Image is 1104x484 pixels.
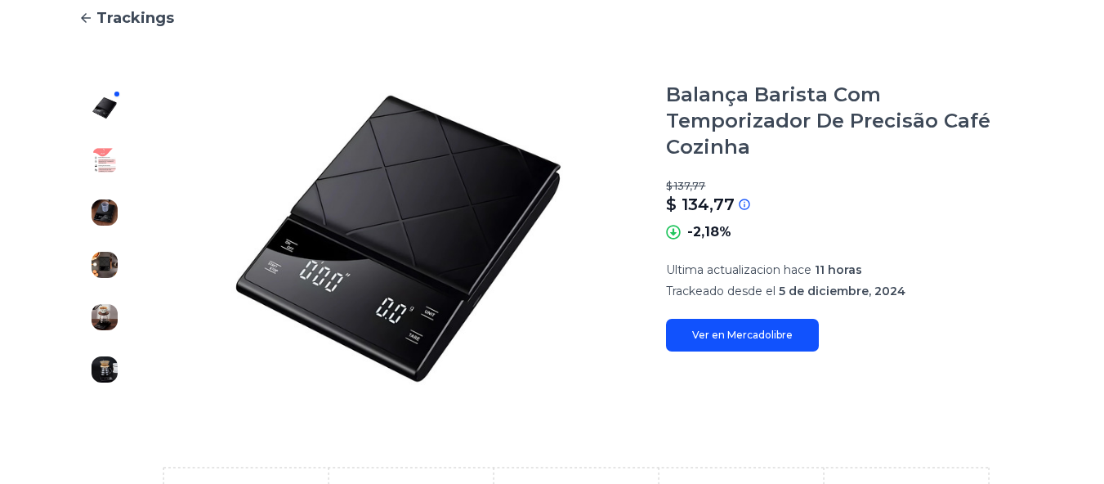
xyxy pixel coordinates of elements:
[92,356,118,383] img: Balança Barista Com Temporizador De Precisão Café Cozinha
[96,7,174,29] span: Trackings
[815,262,862,277] span: 11 horas
[666,262,811,277] span: Ultima actualizacion hace
[666,82,1026,160] h1: Balança Barista Com Temporizador De Precisão Café Cozinha
[92,147,118,173] img: Balança Barista Com Temporizador De Precisão Café Cozinha
[92,252,118,278] img: Balança Barista Com Temporizador De Precisão Café Cozinha
[666,180,1026,193] p: $ 137,77
[92,95,118,121] img: Balança Barista Com Temporizador De Precisão Café Cozinha
[779,284,905,298] span: 5 de diciembre, 2024
[163,82,633,396] img: Balança Barista Com Temporizador De Precisão Café Cozinha
[92,199,118,226] img: Balança Barista Com Temporizador De Precisão Café Cozinha
[92,304,118,330] img: Balança Barista Com Temporizador De Precisão Café Cozinha
[666,284,775,298] span: Trackeado desde el
[687,222,731,242] p: -2,18%
[666,319,819,352] a: Ver en Mercadolibre
[666,193,735,216] p: $ 134,77
[78,7,1026,29] a: Trackings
